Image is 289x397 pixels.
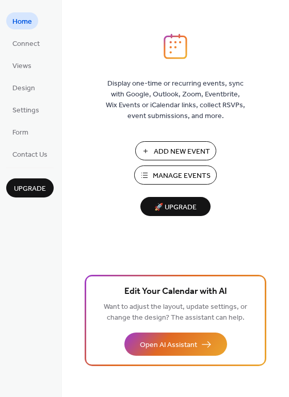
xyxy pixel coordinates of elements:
[124,285,227,299] span: Edit Your Calendar with AI
[6,12,38,29] a: Home
[124,333,227,356] button: Open AI Assistant
[154,146,210,157] span: Add New Event
[6,35,46,52] a: Connect
[12,83,35,94] span: Design
[12,61,31,72] span: Views
[147,201,204,214] span: 🚀 Upgrade
[135,141,216,160] button: Add New Event
[12,39,40,49] span: Connect
[12,127,28,138] span: Form
[140,197,211,216] button: 🚀 Upgrade
[12,150,47,160] span: Contact Us
[6,123,35,140] a: Form
[6,178,54,197] button: Upgrade
[106,78,245,122] span: Display one-time or recurring events, sync with Google, Outlook, Zoom, Eventbrite, Wix Events or ...
[164,34,187,59] img: logo_icon.svg
[6,101,45,118] a: Settings
[6,79,41,96] a: Design
[153,171,211,181] span: Manage Events
[14,184,46,194] span: Upgrade
[140,340,197,351] span: Open AI Assistant
[12,105,39,116] span: Settings
[6,57,38,74] a: Views
[12,16,32,27] span: Home
[134,166,217,185] button: Manage Events
[6,145,54,162] a: Contact Us
[104,300,247,325] span: Want to adjust the layout, update settings, or change the design? The assistant can help.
